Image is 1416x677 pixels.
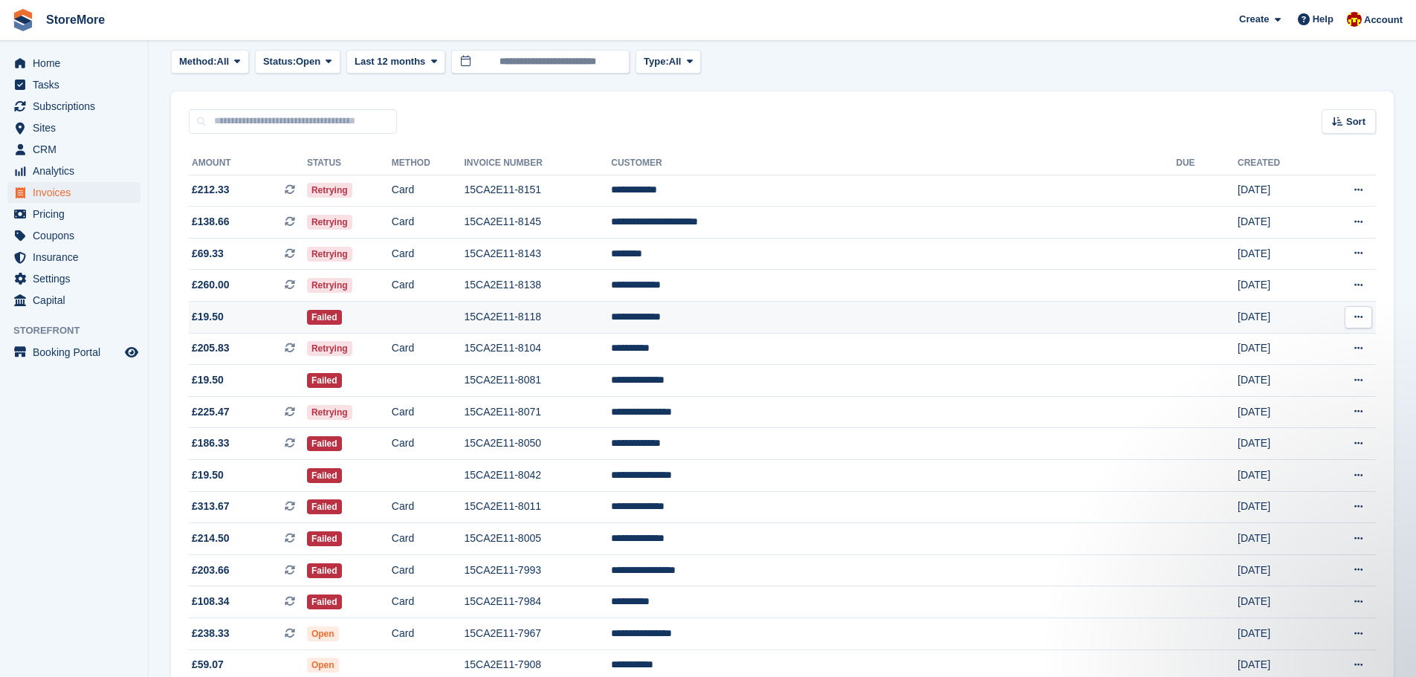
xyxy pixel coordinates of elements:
a: Preview store [123,343,140,361]
span: All [669,54,682,69]
button: Status: Open [255,50,340,74]
td: [DATE] [1238,428,1317,460]
span: Failed [307,373,342,388]
span: £19.50 [192,309,224,325]
td: [DATE] [1238,365,1317,397]
td: [DATE] [1238,554,1317,586]
span: Sort [1346,114,1365,129]
th: Amount [189,152,307,175]
td: 15CA2E11-8011 [464,491,611,523]
span: £108.34 [192,594,230,609]
span: Storefront [13,323,148,338]
td: [DATE] [1238,175,1317,207]
span: Home [33,53,122,74]
span: Help [1313,12,1333,27]
span: Booking Portal [33,342,122,363]
span: £225.47 [192,404,230,420]
a: menu [7,247,140,268]
span: Status: [263,54,296,69]
span: Failed [307,310,342,325]
td: 15CA2E11-7967 [464,618,611,650]
a: menu [7,268,140,289]
span: £203.66 [192,563,230,578]
td: Card [392,270,465,302]
span: Pricing [33,204,122,224]
span: Tasks [33,74,122,95]
th: Created [1238,152,1317,175]
span: £186.33 [192,435,230,451]
td: Card [392,207,465,239]
td: Card [392,491,465,523]
td: Card [392,333,465,365]
span: Subscriptions [33,96,122,117]
a: menu [7,290,140,311]
span: Failed [307,436,342,451]
span: Account [1364,13,1403,27]
td: 15CA2E11-8081 [464,365,611,397]
td: 15CA2E11-8104 [464,333,611,365]
span: £19.50 [192,372,224,388]
td: [DATE] [1238,586,1317,618]
span: Coupons [33,225,122,246]
th: Customer [611,152,1176,175]
td: [DATE] [1238,270,1317,302]
th: Due [1176,152,1238,175]
span: Failed [307,595,342,609]
td: Card [392,586,465,618]
td: [DATE] [1238,333,1317,365]
td: 15CA2E11-8005 [464,523,611,555]
a: menu [7,96,140,117]
a: menu [7,139,140,160]
span: Retrying [307,247,352,262]
td: 15CA2E11-7984 [464,586,611,618]
td: 15CA2E11-8050 [464,428,611,460]
a: menu [7,225,140,246]
td: Card [392,618,465,650]
span: Open [307,626,339,641]
a: menu [7,182,140,203]
th: Invoice Number [464,152,611,175]
span: Analytics [33,161,122,181]
a: menu [7,117,140,138]
button: Last 12 months [346,50,445,74]
button: Method: All [171,50,249,74]
span: £19.50 [192,467,224,483]
td: 15CA2E11-8071 [464,396,611,428]
span: Open [296,54,320,69]
td: [DATE] [1238,238,1317,270]
span: Method: [179,54,217,69]
td: [DATE] [1238,460,1317,492]
td: [DATE] [1238,396,1317,428]
img: Store More Team [1347,12,1362,27]
span: Retrying [307,278,352,293]
span: Retrying [307,183,352,198]
span: £212.33 [192,182,230,198]
a: menu [7,161,140,181]
td: 15CA2E11-8145 [464,207,611,239]
span: £138.66 [192,214,230,230]
span: Type: [644,54,669,69]
span: Open [307,658,339,673]
td: [DATE] [1238,618,1317,650]
span: £69.33 [192,246,224,262]
td: 15CA2E11-8042 [464,460,611,492]
span: £260.00 [192,277,230,293]
td: 15CA2E11-8143 [464,238,611,270]
td: Card [392,238,465,270]
span: CRM [33,139,122,160]
span: Invoices [33,182,122,203]
span: Retrying [307,405,352,420]
td: Card [392,523,465,555]
span: £59.07 [192,657,224,673]
td: Card [392,428,465,460]
span: All [217,54,230,69]
span: Failed [307,563,342,578]
span: Insurance [33,247,122,268]
span: Failed [307,468,342,483]
a: menu [7,53,140,74]
span: £205.83 [192,340,230,356]
td: [DATE] [1238,302,1317,334]
span: Last 12 months [355,54,425,69]
a: menu [7,204,140,224]
td: Card [392,554,465,586]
